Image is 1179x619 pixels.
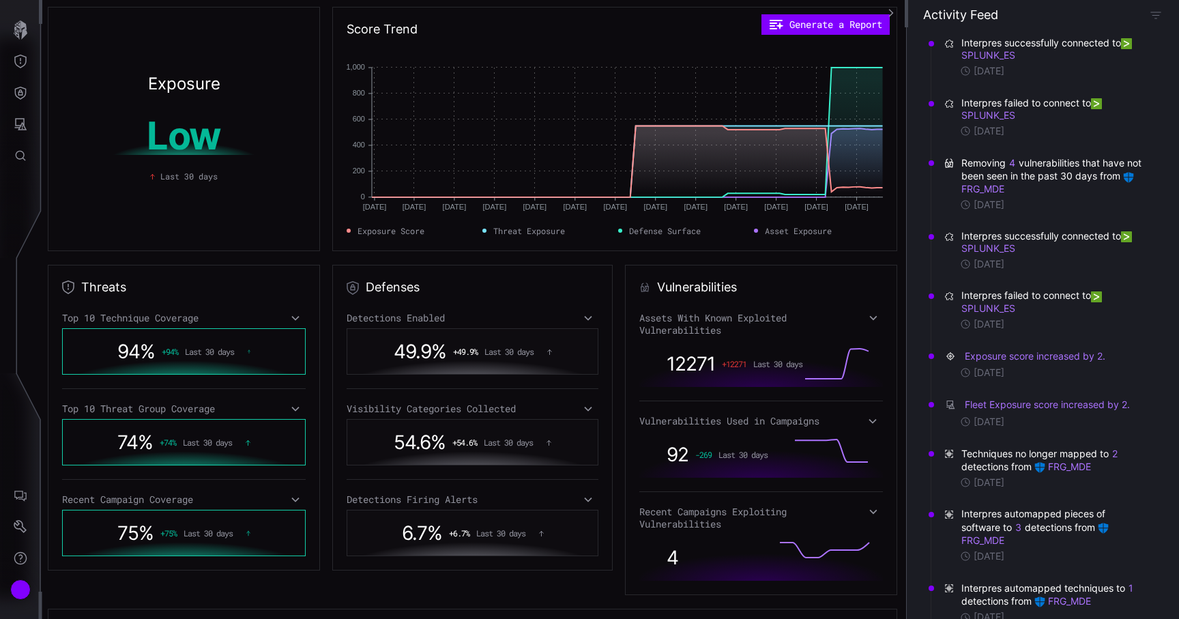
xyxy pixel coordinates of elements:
[667,352,715,375] span: 12271
[62,312,306,324] div: Top 10 Technique Coverage
[974,258,1004,270] time: [DATE]
[961,508,1149,547] span: Interpres automapped pieces of software to detections from
[804,203,828,211] text: [DATE]
[476,528,525,538] span: Last 30 days
[183,437,232,447] span: Last 30 days
[753,359,802,369] span: Last 30 days
[1008,156,1016,170] button: 4
[453,347,478,356] span: + 49.9 %
[684,203,708,211] text: [DATE]
[765,225,832,237] span: Asset Exposure
[402,203,426,211] text: [DATE]
[629,225,701,237] span: Defense Surface
[974,199,1004,211] time: [DATE]
[974,476,1004,489] time: [DATE]
[964,349,1106,363] button: Exposure score increased by 2.
[718,450,768,459] span: Last 30 days
[974,366,1004,379] time: [DATE]
[1091,98,1102,109] img: Splunk ES
[961,521,1111,546] a: FRG_MDE
[347,493,599,506] div: Detections Firing Alerts
[352,167,364,175] text: 200
[961,97,1105,121] a: SPLUNK_ES
[160,170,218,182] span: Last 30 days
[81,279,126,296] h2: Threats
[62,403,306,415] div: Top 10 Threat Group Coverage
[764,203,788,211] text: [DATE]
[961,170,1137,194] a: FRG_MDE
[974,125,1004,137] time: [DATE]
[402,521,442,545] span: 6.7 %
[185,347,234,356] span: Last 30 days
[961,289,1105,313] a: SPLUNK_ES
[484,347,534,356] span: Last 30 days
[484,437,533,447] span: Last 30 days
[117,431,153,454] span: 74 %
[148,76,220,92] h2: Exposure
[639,506,883,530] div: Recent Campaigns Exploiting Vulnerabilities
[974,416,1004,428] time: [DATE]
[961,37,1135,61] a: SPLUNK_ES
[667,546,678,569] span: 4
[961,156,1149,195] span: Removing vulnerabilities that have not been seen in the past 30 days from
[452,437,477,447] span: + 54.6 %
[643,203,667,211] text: [DATE]
[70,117,297,155] h1: Low
[366,279,420,296] h2: Defenses
[923,7,998,23] h4: Activity Feed
[1098,523,1109,534] img: Microsoft Defender
[563,203,587,211] text: [DATE]
[162,347,178,356] span: + 94 %
[961,230,1149,255] span: Interpres successfully connected to
[1034,462,1045,473] img: Microsoft Defender
[117,521,154,545] span: 75 %
[442,203,466,211] text: [DATE]
[358,225,424,237] span: Exposure Score
[347,21,418,38] h2: Score Trend
[1111,447,1118,461] button: 2
[603,203,627,211] text: [DATE]
[695,450,712,459] span: -269
[724,203,748,211] text: [DATE]
[964,398,1131,412] button: Fleet Exposure score increased by 2.
[961,581,1149,607] span: Interpres automapped techniques to detections from
[361,192,365,201] text: 0
[346,63,365,71] text: 1,000
[394,431,446,454] span: 54.6 %
[347,312,599,324] div: Detections Enabled
[352,89,364,97] text: 800
[1123,172,1134,183] img: Microsoft Defender
[362,203,386,211] text: [DATE]
[184,528,233,538] span: Last 30 days
[1034,595,1091,607] a: FRG_MDE
[722,359,746,369] span: + 12271
[667,443,688,466] span: 92
[1015,521,1022,534] button: 3
[523,203,547,211] text: [DATE]
[961,37,1149,61] span: Interpres successfully connected to
[1034,596,1045,607] img: Microsoft Defender
[961,289,1149,314] span: Interpres failed to connect to
[961,230,1135,254] a: SPLUNK_ES
[657,279,737,296] h2: Vulnerabilities
[347,403,599,415] div: Visibility Categories Collected
[974,318,1004,330] time: [DATE]
[974,65,1004,77] time: [DATE]
[1128,581,1134,595] button: 1
[845,203,869,211] text: [DATE]
[160,528,177,538] span: + 75 %
[352,115,364,123] text: 600
[1034,461,1091,472] a: FRG_MDE
[1121,38,1132,49] img: Splunk ES
[961,97,1149,121] span: Interpres failed to connect to
[160,437,176,447] span: + 74 %
[352,141,364,149] text: 400
[117,340,155,363] span: 94 %
[974,550,1004,562] time: [DATE]
[62,493,306,506] div: Recent Campaign Coverage
[1091,291,1102,302] img: Splunk ES
[449,528,469,538] span: + 6.7 %
[761,14,890,35] button: Generate a Report
[394,340,446,363] span: 49.9 %
[639,415,883,427] div: Vulnerabilities Used in Campaigns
